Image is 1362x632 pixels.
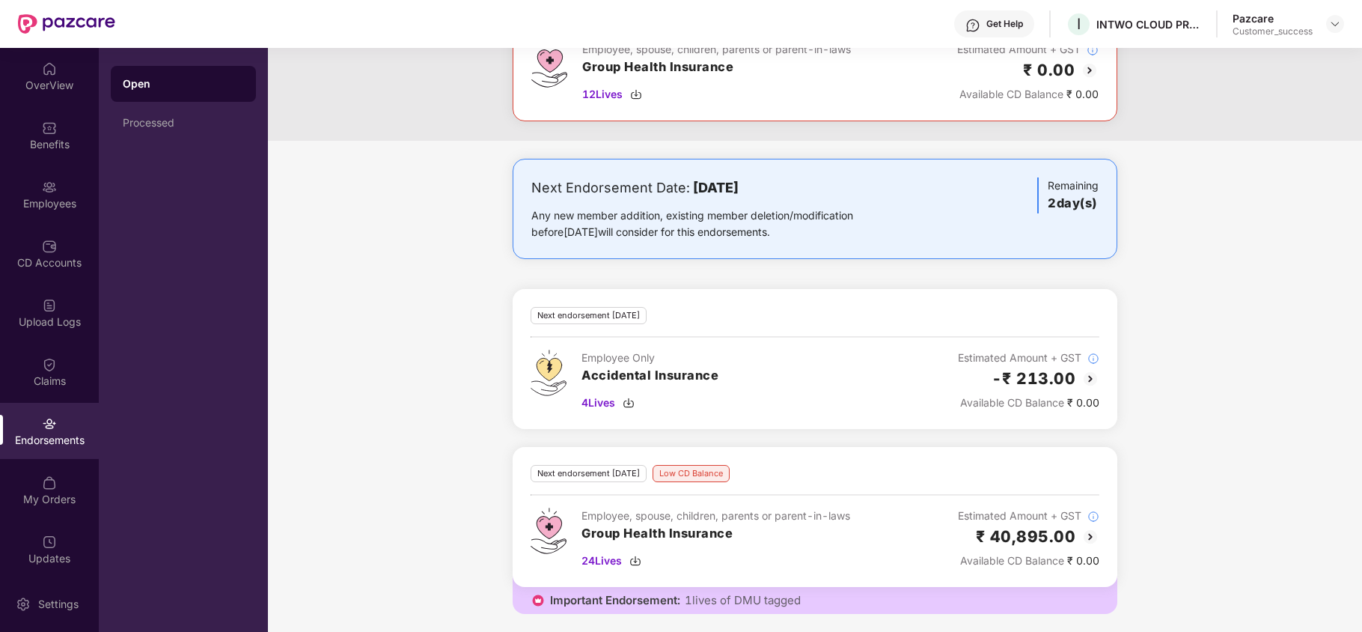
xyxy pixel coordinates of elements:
img: svg+xml;base64,PHN2ZyBpZD0iTXlfT3JkZXJzIiBkYXRhLW5hbWU9Ik15IE9yZGVycyIgeG1sbnM9Imh0dHA6Ly93d3cudz... [42,475,57,490]
img: svg+xml;base64,PHN2ZyB4bWxucz0iaHR0cDovL3d3dy53My5vcmcvMjAwMC9zdmciIHdpZHRoPSI0Ny43MTQiIGhlaWdodD... [531,508,567,554]
div: Estimated Amount + GST [957,41,1099,58]
div: Settings [34,597,83,612]
span: 4 Lives [581,395,615,411]
img: svg+xml;base64,PHN2ZyBpZD0iRG93bmxvYWQtMzJ4MzIiIHhtbG5zPSJodHRwOi8vd3d3LnczLm9yZy8yMDAwL3N2ZyIgd2... [623,397,635,409]
img: svg+xml;base64,PHN2ZyBpZD0iU2V0dGluZy0yMHgyMCIgeG1sbnM9Imh0dHA6Ly93d3cudzMub3JnLzIwMDAvc3ZnIiB3aW... [16,597,31,612]
div: Next endorsement [DATE] [531,307,647,324]
img: svg+xml;base64,PHN2ZyBpZD0iRG93bmxvYWQtMzJ4MzIiIHhtbG5zPSJodHRwOi8vd3d3LnczLm9yZy8yMDAwL3N2ZyIgd2... [629,555,641,567]
div: Get Help [986,18,1023,30]
img: svg+xml;base64,PHN2ZyBpZD0iSW5mb18tXzMyeDMyIiBkYXRhLW5hbWU9IkluZm8gLSAzMngzMiIgeG1sbnM9Imh0dHA6Ly... [1087,511,1099,523]
img: svg+xml;base64,PHN2ZyBpZD0iRW1wbG95ZWVzIiB4bWxucz0iaHR0cDovL3d3dy53My5vcmcvMjAwMC9zdmciIHdpZHRoPS... [42,180,57,195]
h3: Group Health Insurance [582,58,851,77]
div: Next Endorsement Date: [531,177,900,198]
h2: -₹ 213.00 [992,366,1076,391]
div: ₹ 0.00 [958,553,1099,569]
div: Processed [123,117,244,129]
img: svg+xml;base64,PHN2ZyBpZD0iQ0RfQWNjb3VudHMiIGRhdGEtbmFtZT0iQ0QgQWNjb3VudHMiIHhtbG5zPSJodHRwOi8vd3... [42,239,57,254]
div: Next endorsement [DATE] [531,465,647,482]
img: svg+xml;base64,PHN2ZyBpZD0iQmFjay0yMHgyMCIgeG1sbnM9Imh0dHA6Ly93d3cudzMub3JnLzIwMDAvc3ZnIiB3aWR0aD... [1081,528,1099,546]
span: Available CD Balance [960,396,1064,409]
img: svg+xml;base64,PHN2ZyBpZD0iVXBsb2FkX0xvZ3MiIGRhdGEtbmFtZT0iVXBsb2FkIExvZ3MiIHhtbG5zPSJodHRwOi8vd3... [42,298,57,313]
h2: ₹ 40,895.00 [976,524,1076,549]
div: Estimated Amount + GST [958,350,1099,366]
img: svg+xml;base64,PHN2ZyBpZD0iRW5kb3JzZW1lbnRzIiB4bWxucz0iaHR0cDovL3d3dy53My5vcmcvMjAwMC9zdmciIHdpZH... [42,416,57,431]
div: Estimated Amount + GST [958,508,1099,524]
img: svg+xml;base64,PHN2ZyBpZD0iSGVscC0zMngzMiIgeG1sbnM9Imh0dHA6Ly93d3cudzMub3JnLzIwMDAvc3ZnIiB3aWR0aD... [965,18,980,33]
span: 1 lives of DMU tagged [685,593,801,608]
b: [DATE] [693,180,739,195]
div: Low CD Balance [653,465,730,482]
img: svg+xml;base64,PHN2ZyBpZD0iSG9tZSIgeG1sbnM9Imh0dHA6Ly93d3cudzMub3JnLzIwMDAvc3ZnIiB3aWR0aD0iMjAiIG... [42,61,57,76]
span: Available CD Balance [959,88,1063,100]
h3: Accidental Insurance [581,366,718,386]
img: svg+xml;base64,PHN2ZyBpZD0iVXBkYXRlZCIgeG1sbnM9Imh0dHA6Ly93d3cudzMub3JnLzIwMDAvc3ZnIiB3aWR0aD0iMj... [42,535,57,550]
img: svg+xml;base64,PHN2ZyBpZD0iRG93bmxvYWQtMzJ4MzIiIHhtbG5zPSJodHRwOi8vd3d3LnczLm9yZy8yMDAwL3N2ZyIgd2... [630,88,642,100]
img: svg+xml;base64,PHN2ZyBpZD0iRHJvcGRvd24tMzJ4MzIiIHhtbG5zPSJodHRwOi8vd3d3LnczLm9yZy8yMDAwL3N2ZyIgd2... [1329,18,1341,30]
h3: Group Health Insurance [581,524,850,544]
img: svg+xml;base64,PHN2ZyBpZD0iQ2xhaW0iIHhtbG5zPSJodHRwOi8vd3d3LnczLm9yZy8yMDAwL3N2ZyIgd2lkdGg9IjIwIi... [42,357,57,372]
img: svg+xml;base64,PHN2ZyBpZD0iSW5mb18tXzMyeDMyIiBkYXRhLW5hbWU9IkluZm8gLSAzMngzMiIgeG1sbnM9Imh0dHA6Ly... [1087,353,1099,365]
div: Employee, spouse, children, parents or parent-in-laws [581,508,850,524]
div: Pazcare [1233,11,1313,25]
div: Any new member addition, existing member deletion/modification before [DATE] will consider for th... [531,207,900,240]
h3: 2 day(s) [1048,194,1099,213]
div: ₹ 0.00 [957,86,1099,103]
img: New Pazcare Logo [18,14,115,34]
img: icon [531,593,546,608]
img: svg+xml;base64,PHN2ZyBpZD0iSW5mb18tXzMyeDMyIiBkYXRhLW5hbWU9IkluZm8gLSAzMngzMiIgeG1sbnM9Imh0dHA6Ly... [1087,44,1099,56]
div: Customer_success [1233,25,1313,37]
span: Available CD Balance [960,554,1064,567]
div: Open [123,76,244,91]
img: svg+xml;base64,PHN2ZyBpZD0iQmFjay0yMHgyMCIgeG1sbnM9Imh0dHA6Ly93d3cudzMub3JnLzIwMDAvc3ZnIiB3aWR0aD... [1081,61,1099,79]
div: Employee Only [581,350,718,366]
img: svg+xml;base64,PHN2ZyBpZD0iQmFjay0yMHgyMCIgeG1sbnM9Imh0dHA6Ly93d3cudzMub3JnLzIwMDAvc3ZnIiB3aWR0aD... [1081,370,1099,388]
div: Remaining [1037,177,1099,213]
span: I [1077,15,1081,33]
h2: ₹ 0.00 [1023,58,1075,82]
span: 12 Lives [582,86,623,103]
div: INTWO CLOUD PRIVATE LIMITED [1096,17,1201,31]
span: Important Endorsement: [550,593,680,608]
img: svg+xml;base64,PHN2ZyB4bWxucz0iaHR0cDovL3d3dy53My5vcmcvMjAwMC9zdmciIHdpZHRoPSI0Ny43MTQiIGhlaWdodD... [531,41,567,88]
span: 24 Lives [581,553,622,569]
img: svg+xml;base64,PHN2ZyBpZD0iQmVuZWZpdHMiIHhtbG5zPSJodHRwOi8vd3d3LnczLm9yZy8yMDAwL3N2ZyIgd2lkdGg9Ij... [42,121,57,136]
div: ₹ 0.00 [958,395,1099,411]
img: svg+xml;base64,PHN2ZyB4bWxucz0iaHR0cDovL3d3dy53My5vcmcvMjAwMC9zdmciIHdpZHRoPSI0OS4zMjEiIGhlaWdodD... [531,350,567,396]
div: Employee, spouse, children, parents or parent-in-laws [582,41,851,58]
